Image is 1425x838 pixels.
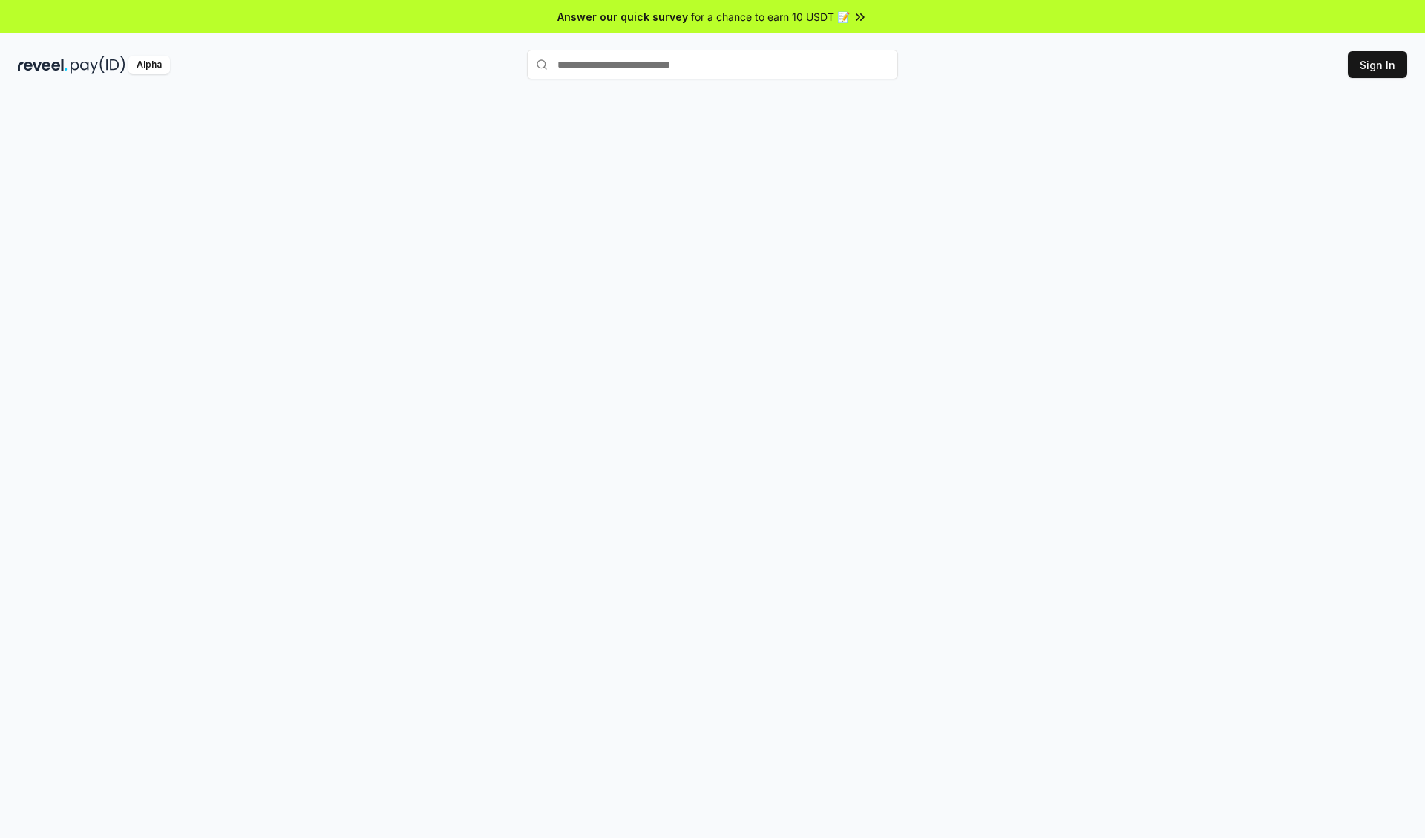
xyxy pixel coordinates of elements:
span: Answer our quick survey [557,9,688,24]
button: Sign In [1348,51,1407,78]
div: Alpha [128,56,170,74]
span: for a chance to earn 10 USDT 📝 [691,9,850,24]
img: reveel_dark [18,56,68,74]
img: pay_id [71,56,125,74]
